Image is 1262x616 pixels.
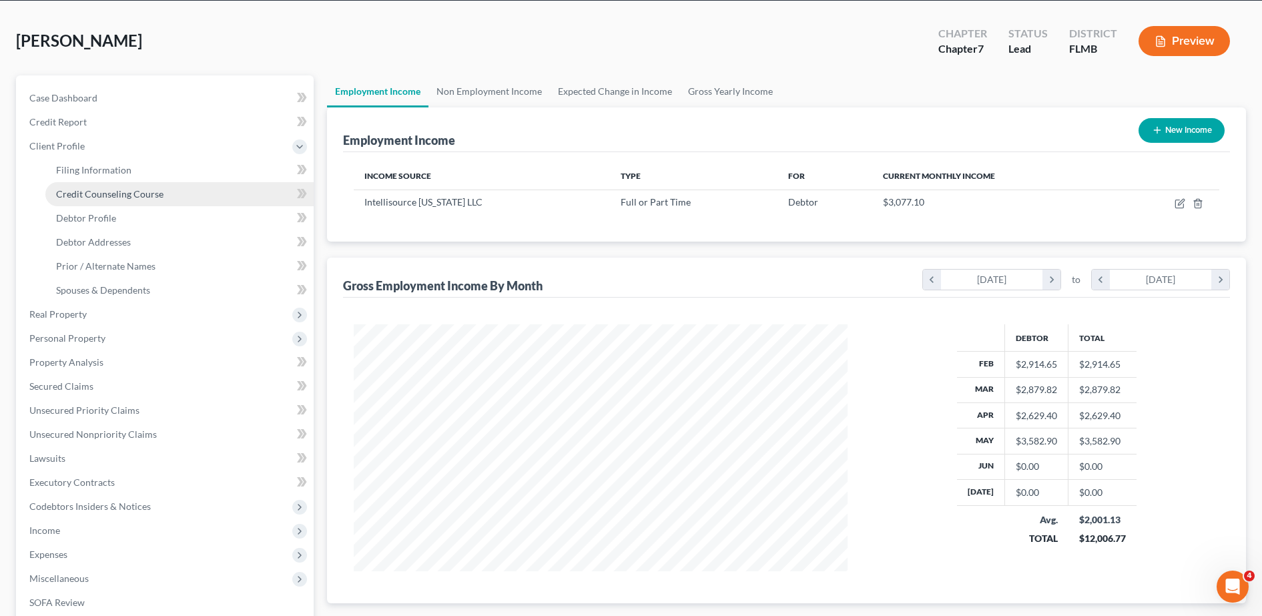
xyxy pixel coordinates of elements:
div: $12,006.77 [1079,532,1126,545]
span: Secured Claims [29,380,93,392]
span: Spouses & Dependents [56,284,150,296]
div: Gross Employment Income By Month [343,278,543,294]
div: [DATE] [941,270,1043,290]
div: $2,914.65 [1016,358,1057,371]
span: Income [29,525,60,536]
a: Property Analysis [19,350,314,374]
span: For [788,171,805,181]
div: $2,001.13 [1079,513,1126,527]
span: Case Dashboard [29,92,97,103]
a: Debtor Profile [45,206,314,230]
span: Full or Part Time [621,196,691,208]
div: $3,582.90 [1016,434,1057,448]
td: $2,629.40 [1068,402,1137,428]
span: [PERSON_NAME] [16,31,142,50]
th: Total [1068,324,1137,351]
a: Employment Income [327,75,428,107]
span: Credit Counseling Course [56,188,164,200]
i: chevron_right [1211,270,1229,290]
a: Non Employment Income [428,75,550,107]
span: SOFA Review [29,597,85,608]
iframe: Intercom live chat [1217,571,1249,603]
a: Case Dashboard [19,86,314,110]
a: Unsecured Nonpriority Claims [19,422,314,446]
th: Mar [957,377,1005,402]
span: to [1072,273,1080,286]
span: Codebtors Insiders & Notices [29,501,151,512]
span: Debtor Profile [56,212,116,224]
div: $0.00 [1016,486,1057,499]
div: FLMB [1069,41,1117,57]
span: Personal Property [29,332,105,344]
span: Expenses [29,549,67,560]
td: $2,879.82 [1068,377,1137,402]
div: Employment Income [343,132,455,148]
span: $3,077.10 [883,196,924,208]
div: Lead [1008,41,1048,57]
span: Unsecured Nonpriority Claims [29,428,157,440]
td: $0.00 [1068,454,1137,479]
a: Credit Report [19,110,314,134]
td: $3,582.90 [1068,428,1137,454]
div: $2,629.40 [1016,409,1057,422]
span: Current Monthly Income [883,171,995,181]
span: Lawsuits [29,452,65,464]
span: Prior / Alternate Names [56,260,155,272]
td: $2,914.65 [1068,352,1137,377]
div: [DATE] [1110,270,1212,290]
i: chevron_left [923,270,941,290]
span: Credit Report [29,116,87,127]
th: Jun [957,454,1005,479]
button: Preview [1139,26,1230,56]
a: Filing Information [45,158,314,182]
div: Avg. [1016,513,1058,527]
a: Secured Claims [19,374,314,398]
span: 4 [1244,571,1255,581]
button: New Income [1139,118,1225,143]
div: TOTAL [1016,532,1058,545]
a: Prior / Alternate Names [45,254,314,278]
a: Executory Contracts [19,471,314,495]
th: [DATE] [957,480,1005,505]
th: Feb [957,352,1005,377]
a: Lawsuits [19,446,314,471]
i: chevron_right [1042,270,1060,290]
span: Debtor Addresses [56,236,131,248]
span: Debtor [788,196,818,208]
a: Unsecured Priority Claims [19,398,314,422]
th: May [957,428,1005,454]
span: Income Source [364,171,431,181]
span: Client Profile [29,140,85,151]
td: $0.00 [1068,480,1137,505]
span: Property Analysis [29,356,103,368]
span: Type [621,171,641,181]
i: chevron_left [1092,270,1110,290]
span: Unsecured Priority Claims [29,404,139,416]
a: Credit Counseling Course [45,182,314,206]
span: Intellisource [US_STATE] LLC [364,196,483,208]
a: Debtor Addresses [45,230,314,254]
a: Expected Change in Income [550,75,680,107]
a: SOFA Review [19,591,314,615]
div: Chapter [938,41,987,57]
div: Chapter [938,26,987,41]
span: Executory Contracts [29,477,115,488]
a: Gross Yearly Income [680,75,781,107]
div: $0.00 [1016,460,1057,473]
th: Apr [957,402,1005,428]
span: Filing Information [56,164,131,176]
div: District [1069,26,1117,41]
th: Debtor [1005,324,1068,351]
div: Status [1008,26,1048,41]
span: Miscellaneous [29,573,89,584]
span: Real Property [29,308,87,320]
span: 7 [978,42,984,55]
div: $2,879.82 [1016,383,1057,396]
a: Spouses & Dependents [45,278,314,302]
